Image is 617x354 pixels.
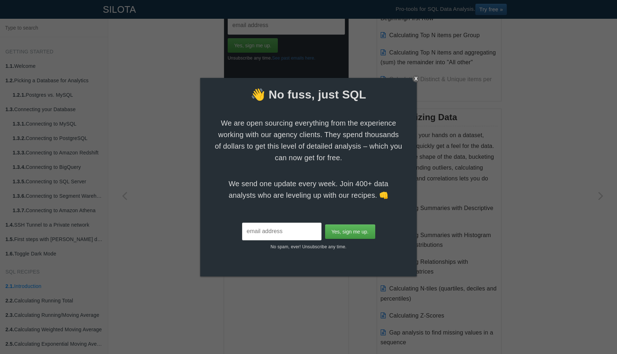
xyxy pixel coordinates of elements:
[412,75,420,82] div: X
[200,87,417,103] span: 👋 No fuss, just SQL
[581,318,608,345] iframe: Drift Widget Chat Controller
[242,223,321,240] input: email address
[200,240,417,250] p: No spam, ever! Unsubscribe any time.
[215,117,402,163] span: We are open sourcing everything from the experience working with our agency clients. They spend t...
[325,224,375,239] input: Yes, sign me up.
[215,178,402,201] span: We send one update every week. Join 400+ data analysts who are leveling up with our recipes. 👊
